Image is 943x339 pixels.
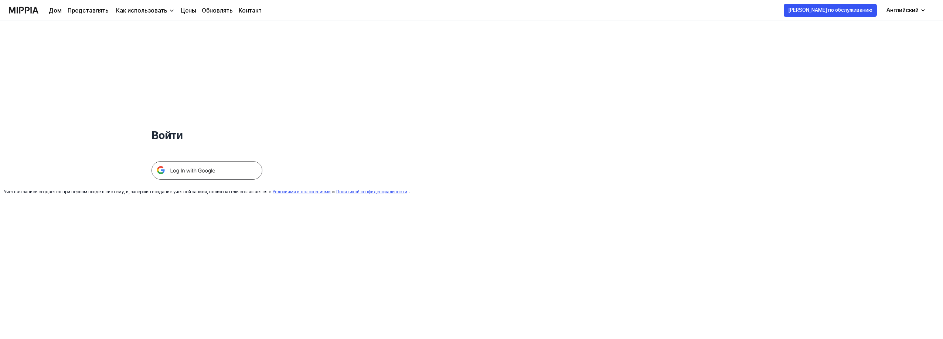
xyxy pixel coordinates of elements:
[68,7,109,14] font: Представлять
[332,189,335,194] font: и
[239,6,262,15] a: Контакт
[152,161,262,180] img: 구글 로그인 버튼
[273,189,331,194] a: Условиями и положениями
[4,189,271,194] font: Учетная запись создается при первом входе в систему, и, завершив создание учетной записи, пользов...
[49,7,62,14] font: Дом
[115,6,175,15] button: Как использовать
[68,6,109,15] a: Представлять
[881,3,930,18] button: Английский
[181,7,196,14] font: Цены
[784,4,877,17] button: [PERSON_NAME] по обслуживанию
[49,6,62,15] a: Дом
[409,189,410,194] font: .
[116,7,167,14] font: Как использовать
[239,7,262,14] font: Контакт
[336,189,407,194] a: Политикой конфиденциальности
[886,7,919,14] font: Английский
[202,7,233,14] font: Обновлять
[152,128,183,142] font: Войти
[169,8,175,14] img: вниз
[788,7,872,13] font: [PERSON_NAME] по обслуживанию
[181,6,196,15] a: Цены
[202,6,233,15] a: Обновлять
